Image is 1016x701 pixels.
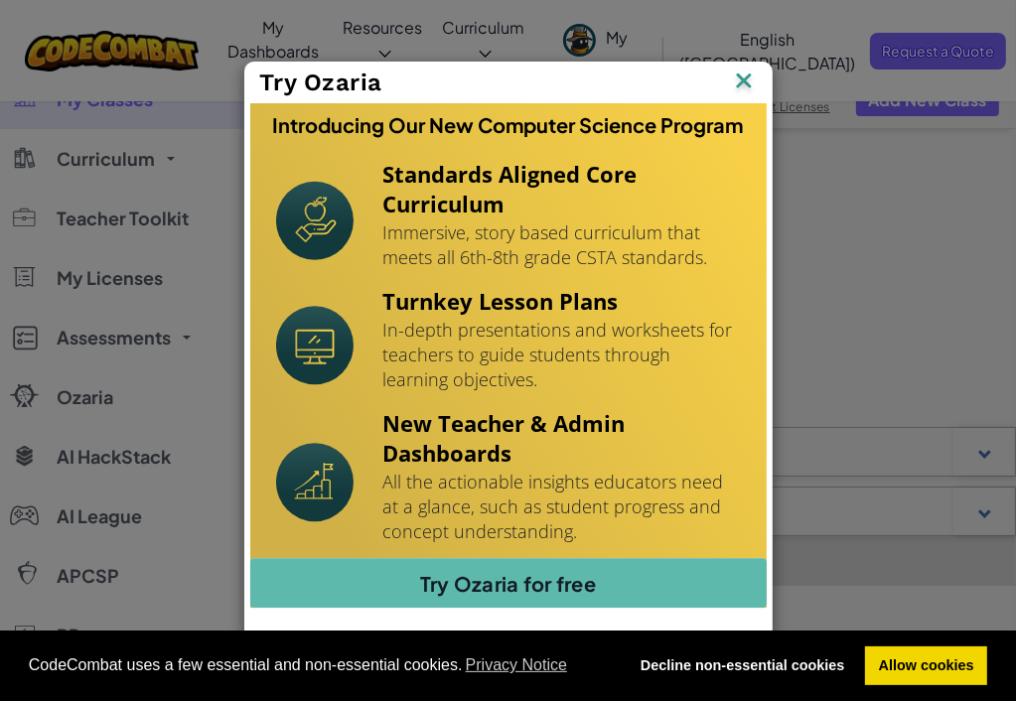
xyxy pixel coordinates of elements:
p: In-depth presentations and worksheets for teachers to guide students through learning objectives. [383,318,741,392]
p: Immersive, story based curriculum that meets all 6th-8th grade CSTA standards. [383,220,741,270]
h4: Turnkey Lesson Plans [383,286,741,316]
h4: Standards Aligned Core Curriculum [383,159,741,218]
img: IconClose.svg [731,68,757,97]
a: learn more about cookies [463,650,571,680]
span: Try Ozaria [260,69,383,96]
a: deny cookies [627,646,858,686]
img: Icon_Turnkey.svg [276,306,354,385]
a: allow cookies [865,646,987,686]
img: Icon_StandardsAlignment.svg [276,181,354,260]
a: Try Ozaria for free [250,558,767,608]
h3: Introducing Our New Computer Science Program [273,113,744,137]
h4: New Teacher & Admin Dashboards [383,408,741,468]
span: CodeCombat uses a few essential and non-essential cookies. [29,650,612,680]
p: All the actionable insights educators need at a glance, such as student progress and concept unde... [383,470,741,544]
img: Icon_NewTeacherDashboard.svg [276,443,354,522]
